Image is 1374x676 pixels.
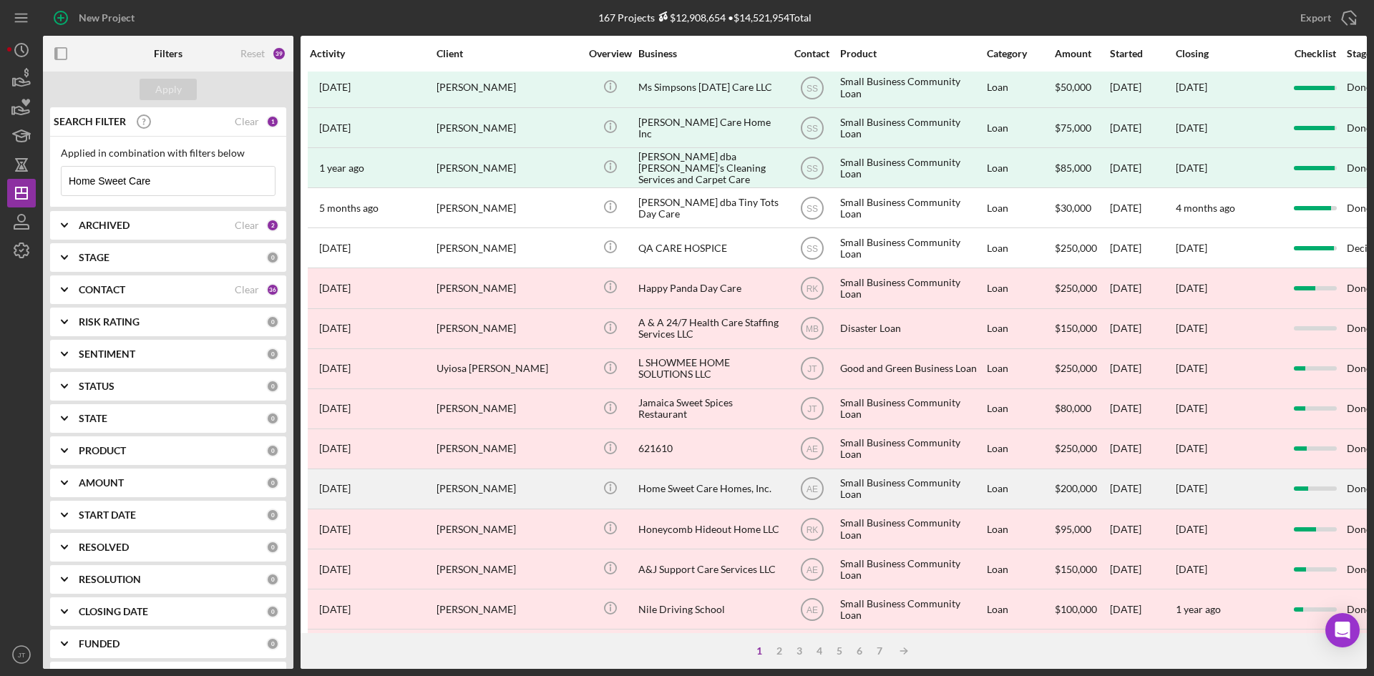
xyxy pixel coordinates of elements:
[840,590,983,628] div: Small Business Community Loan
[806,83,817,93] text: SS
[437,630,580,668] div: [PERSON_NAME]
[840,550,983,588] div: Small Business Community Loan
[1176,402,1207,414] time: [DATE]
[1176,322,1207,334] time: [DATE]
[1176,523,1207,535] time: [DATE]
[266,348,279,361] div: 0
[987,48,1053,59] div: Category
[437,149,580,187] div: [PERSON_NAME]
[1055,149,1109,187] div: $85,000
[1110,430,1174,468] div: [DATE]
[79,284,125,295] b: CONTACT
[638,149,781,187] div: [PERSON_NAME] dba [PERSON_NAME]'s Cleaning Services and Carpet Care
[437,430,580,468] div: [PERSON_NAME]
[266,573,279,586] div: 0
[638,229,781,267] div: QA CARE HOSPICE
[266,115,279,128] div: 1
[1110,310,1174,348] div: [DATE]
[769,645,789,657] div: 2
[7,640,36,669] button: JT
[266,605,279,618] div: 0
[1176,362,1207,374] time: [DATE]
[809,645,829,657] div: 4
[79,4,135,32] div: New Project
[987,470,1053,508] div: Loan
[437,310,580,348] div: [PERSON_NAME]
[638,510,781,548] div: Honeycomb Hideout Home LLC
[806,444,817,454] text: AE
[840,390,983,428] div: Small Business Community Loan
[638,189,781,227] div: [PERSON_NAME] dba Tiny Tots Day Care
[806,564,817,574] text: AE
[266,380,279,393] div: 0
[437,229,580,267] div: [PERSON_NAME]
[1110,630,1174,668] div: [DATE]
[437,390,580,428] div: [PERSON_NAME]
[319,162,364,174] time: 2024-03-06 19:11
[437,48,580,59] div: Client
[319,323,351,334] time: 2022-06-19 05:16
[987,430,1053,468] div: Loan
[806,203,817,213] text: SS
[840,149,983,187] div: Small Business Community Loan
[840,69,983,107] div: Small Business Community Loan
[266,637,279,650] div: 0
[319,363,351,374] time: 2025-02-08 14:30
[806,484,817,494] text: AE
[235,116,259,127] div: Clear
[1110,470,1174,508] div: [DATE]
[1110,550,1174,588] div: [DATE]
[638,350,781,388] div: L SHOWMEE HOME SOLUTIONS LLC
[1110,590,1174,628] div: [DATE]
[638,550,781,588] div: A&J Support Care Services LLC
[79,316,140,328] b: RISK RATING
[319,283,351,294] time: 2025-06-06 19:20
[155,79,182,100] div: Apply
[266,541,279,554] div: 0
[869,645,890,657] div: 7
[1176,482,1207,494] time: [DATE]
[79,574,141,585] b: RESOLUTION
[1055,350,1109,388] div: $250,000
[54,116,126,127] b: SEARCH FILTER
[1055,470,1109,508] div: $200,000
[79,220,130,231] b: ARCHIVED
[79,606,148,617] b: CLOSING DATE
[849,645,869,657] div: 6
[806,324,819,334] text: MB
[319,604,351,615] time: 2024-09-11 11:10
[1110,510,1174,548] div: [DATE]
[1110,350,1174,388] div: [DATE]
[79,413,107,424] b: STATE
[140,79,197,100] button: Apply
[840,430,983,468] div: Small Business Community Loan
[1055,630,1109,668] div: $200,000
[987,109,1053,147] div: Loan
[240,48,265,59] div: Reset
[266,509,279,521] div: 0
[1055,69,1109,107] div: $50,000
[437,109,580,147] div: [PERSON_NAME]
[840,350,983,388] div: Good and Green Business Loan
[1055,390,1109,428] div: $80,000
[437,470,580,508] div: [PERSON_NAME]
[319,202,379,214] time: 2025-04-03 15:27
[319,82,351,93] time: 2023-11-08 22:21
[638,630,781,668] div: [US_STATE] home health care
[806,123,817,133] text: SS
[1285,48,1345,59] div: Checklist
[437,590,580,628] div: [PERSON_NAME]
[638,470,781,508] div: Home Sweet Care Homes, Inc.
[749,645,769,657] div: 1
[1055,590,1109,628] div: $100,000
[1110,48,1174,59] div: Started
[840,470,983,508] div: Small Business Community Loan
[806,243,817,253] text: SS
[266,251,279,264] div: 0
[310,48,435,59] div: Activity
[1055,550,1109,588] div: $150,000
[79,542,129,553] b: RESOLVED
[1110,149,1174,187] div: [DATE]
[437,350,580,388] div: Uyiosa [PERSON_NAME]
[319,122,351,134] time: 2023-11-15 22:37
